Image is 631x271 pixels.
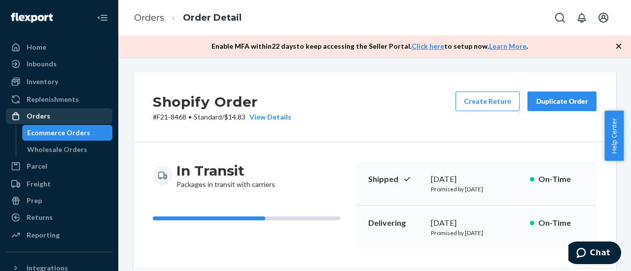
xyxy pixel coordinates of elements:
a: Order Detail [183,12,242,23]
button: Close Navigation [93,8,112,28]
iframe: Opens a widget where you can chat to one of our agents [568,241,621,266]
a: Parcel [6,158,112,174]
p: # F21-8468 / $14.83 [153,112,291,122]
h3: In Transit [176,162,275,180]
div: Packages in transit with carriers [176,162,275,189]
div: Duplicate Order [536,96,588,106]
a: Orders [6,108,112,124]
span: • [188,113,192,121]
div: [DATE] [431,174,522,185]
button: Create Return [456,91,520,111]
div: Replenishments [27,94,79,104]
a: Returns [6,210,112,225]
a: Click here [412,42,444,50]
div: Wholesale Orders [27,145,87,154]
div: Ecommerce Orders [27,128,90,138]
p: Shipped [368,174,423,185]
h2: Shopify Order [153,91,291,112]
p: On-Time [538,174,585,185]
a: Orders [134,12,164,23]
a: Reporting [6,227,112,243]
a: Replenishments [6,91,112,107]
a: Freight [6,176,112,192]
button: View Details [245,112,291,122]
a: Inbounds [6,56,112,72]
div: Orders [27,111,50,121]
p: Promised by [DATE] [431,229,522,237]
div: Returns [27,212,53,222]
button: Open account menu [594,8,613,28]
a: Inventory [6,74,112,90]
p: Delivering [368,217,423,229]
div: Home [27,42,46,52]
div: [DATE] [431,217,522,229]
div: Parcel [27,161,47,171]
button: Open Search Box [550,8,570,28]
p: On-Time [538,217,585,229]
a: Ecommerce Orders [22,125,113,141]
a: Learn More [489,42,526,50]
div: Freight [27,179,51,189]
div: Inbounds [27,59,57,69]
button: Open notifications [572,8,592,28]
p: Enable MFA within 22 days to keep accessing the Seller Portal. to setup now. . [211,41,528,51]
div: Prep [27,196,42,206]
a: Wholesale Orders [22,142,113,157]
span: Standard [194,113,222,121]
a: Home [6,39,112,55]
p: Promised by [DATE] [431,185,522,193]
img: Flexport logo [11,13,53,23]
button: Duplicate Order [527,91,596,111]
ol: breadcrumbs [126,3,249,32]
div: Inventory [27,77,58,87]
a: Prep [6,193,112,209]
div: Reporting [27,230,60,240]
button: Help Center [604,111,624,161]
